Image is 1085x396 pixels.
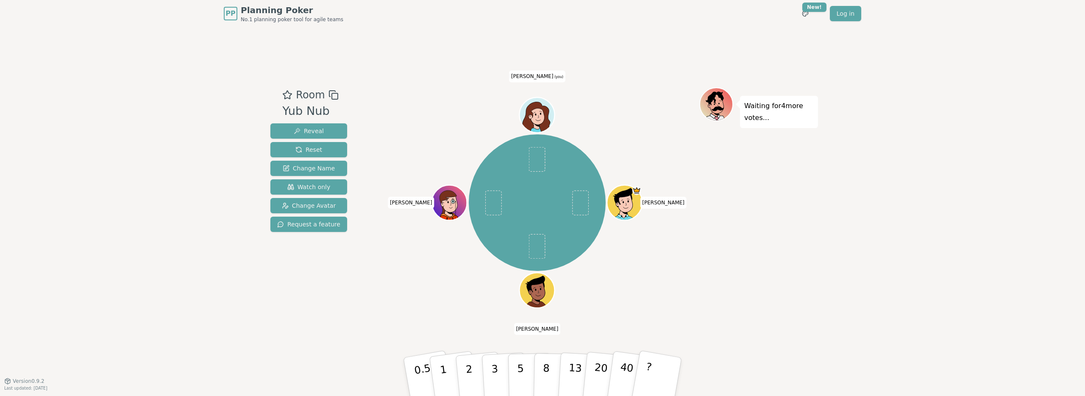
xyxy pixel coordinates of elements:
[282,87,292,103] button: Add as favourite
[509,70,565,82] span: Click to change your name
[632,186,641,195] span: Maanya is the host
[270,217,347,232] button: Request a feature
[294,127,324,135] span: Reveal
[282,103,338,120] div: Yub Nub
[744,100,814,124] p: Waiting for 4 more votes...
[225,8,235,19] span: PP
[287,183,331,191] span: Watch only
[270,123,347,139] button: Reveal
[283,164,335,173] span: Change Name
[830,6,861,21] a: Log in
[241,4,343,16] span: Planning Poker
[554,75,564,79] span: (you)
[4,386,47,390] span: Last updated: [DATE]
[13,378,45,385] span: Version 0.9.2
[798,6,813,21] button: New!
[388,197,434,209] span: Click to change your name
[295,145,322,154] span: Reset
[270,179,347,195] button: Watch only
[270,198,347,213] button: Change Avatar
[520,98,554,131] button: Click to change your avatar
[514,323,561,335] span: Click to change your name
[270,142,347,157] button: Reset
[241,16,343,23] span: No.1 planning poker tool for agile teams
[4,378,45,385] button: Version0.9.2
[224,4,343,23] a: PPPlanning PokerNo.1 planning poker tool for agile teams
[270,161,347,176] button: Change Name
[296,87,325,103] span: Room
[802,3,826,12] div: New!
[640,197,687,209] span: Click to change your name
[282,201,336,210] span: Change Avatar
[277,220,340,229] span: Request a feature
